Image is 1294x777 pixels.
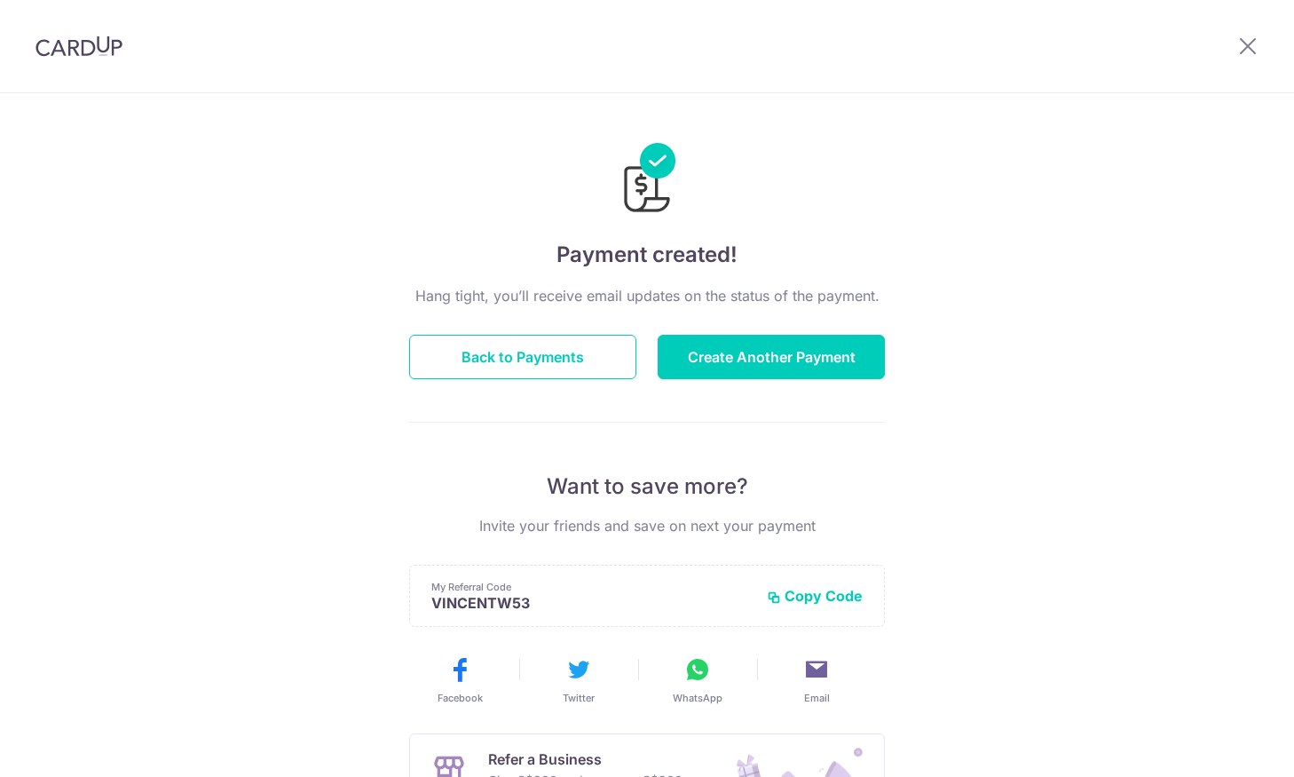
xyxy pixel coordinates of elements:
[658,335,885,379] button: Create Another Payment
[409,335,636,379] button: Back to Payments
[438,691,483,705] span: Facebook
[526,655,631,705] button: Twitter
[409,239,885,271] h4: Payment created!
[409,472,885,501] p: Want to save more?
[431,594,753,612] p: VINCENTW53
[619,143,675,218] img: Payments
[673,691,722,705] span: WhatsApp
[488,749,683,770] p: Refer a Business
[645,655,750,705] button: WhatsApp
[36,36,122,57] img: CardUp
[409,285,885,306] p: Hang tight, you’ll receive email updates on the status of the payment.
[563,691,595,705] span: Twitter
[804,691,830,705] span: Email
[409,515,885,536] p: Invite your friends and save on next your payment
[767,587,863,605] button: Copy Code
[431,580,753,594] p: My Referral Code
[407,655,512,705] button: Facebook
[764,655,869,705] button: Email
